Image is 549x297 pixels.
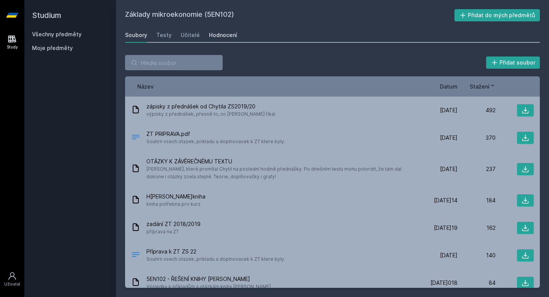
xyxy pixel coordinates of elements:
div: Učitelé [181,31,200,39]
a: Testy [156,27,172,43]
span: [DATE] [440,252,457,259]
span: Souhrn vsech otazek, prikladu a doplnovacek k ZT ktere byly. [146,255,285,263]
div: 140 [457,252,496,259]
button: Název [137,82,154,90]
span: [DATE]19 [434,224,457,232]
span: Stažení [470,82,490,90]
div: 84 [457,279,496,287]
div: Testy [156,31,172,39]
a: Všechny předměty [32,31,82,37]
a: Study [2,31,23,54]
span: Výsledky k příkladům a otázkám knihy [PERSON_NAME] [146,283,271,291]
div: 184 [457,197,496,204]
span: H[PERSON_NAME]kniha [146,193,205,200]
div: Soubory [125,31,147,39]
span: Souhrn vsech otazek, prikladu a doplnovacek k ZT ktere byly. [146,138,285,145]
button: Datum [440,82,457,90]
span: [PERSON_NAME], které promítal Chytil na poslední hodině přednášky. Po dnešním testu mohu potvrdit... [146,165,416,181]
a: Hodnocení [209,27,237,43]
span: výpisky z přednášek, přesně to, co [PERSON_NAME] říkal [146,110,275,118]
span: [DATE] [440,107,457,114]
a: Učitelé [181,27,200,43]
span: OTÁZKY K ZÁVĚREČNÉMU TEXTU [146,158,416,165]
span: příprava na ZT [146,228,201,236]
span: kniha potřebna pro kurz [146,200,205,208]
span: Příprava k ZT ZS 22 [146,248,285,255]
span: zadání ZT 2018/2019 [146,220,201,228]
div: PDF [131,132,140,144]
div: 492 [457,107,496,114]
span: [DATE]14 [434,197,457,204]
button: Stažení [470,82,496,90]
span: [DATE] [440,165,457,173]
button: Přidat soubor [486,56,540,69]
span: ZT PRIPRAVA.pdf [146,130,285,138]
span: zápisky z přednášek od Chytila ZS2019/20 [146,103,275,110]
span: 5EN102 - ŘEŠENÍ KNIHY [PERSON_NAME] [146,275,271,283]
div: Uživatel [4,281,20,287]
div: Hodnocení [209,31,237,39]
div: Study [7,44,18,50]
button: Přidat do mých předmětů [454,9,540,21]
div: 370 [457,134,496,142]
span: Moje předměty [32,44,73,52]
div: 237 [457,165,496,173]
span: [DATE]018 [430,279,457,287]
a: Soubory [125,27,147,43]
a: Uživatel [2,268,23,291]
div: 162 [457,224,496,232]
div: .PDF [131,250,140,261]
h2: Základy mikroekonomie (5EN102) [125,9,454,21]
input: Hledej soubor [125,55,223,70]
span: [DATE] [440,134,457,142]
